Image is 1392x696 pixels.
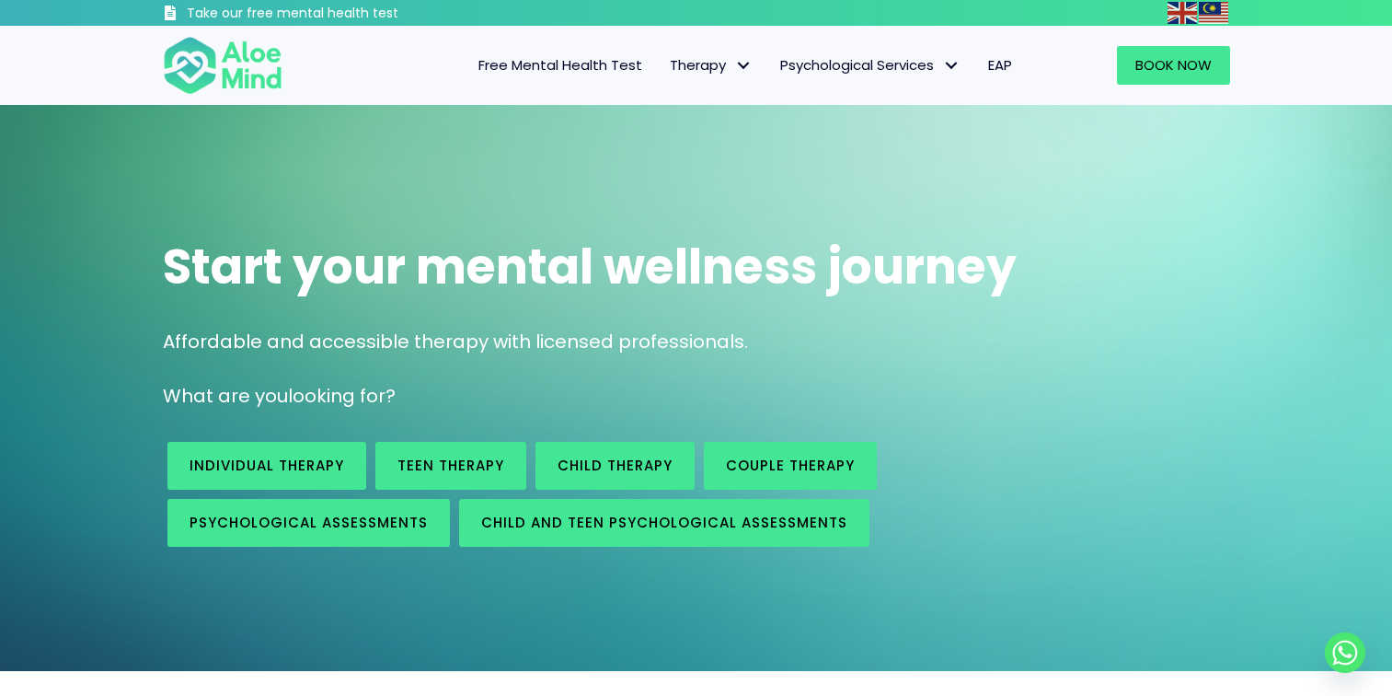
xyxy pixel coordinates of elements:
a: Child Therapy [535,442,695,490]
a: Whatsapp [1325,632,1365,673]
a: Book Now [1117,46,1230,85]
span: Child and Teen Psychological assessments [481,513,847,532]
span: Therapy [670,55,753,75]
a: Psychological ServicesPsychological Services: submenu [766,46,974,85]
a: TherapyTherapy: submenu [656,46,766,85]
span: EAP [988,55,1012,75]
a: English [1168,2,1199,23]
a: Psychological assessments [167,499,450,547]
img: en [1168,2,1197,24]
span: Book Now [1135,55,1212,75]
img: ms [1199,2,1228,24]
nav: Menu [306,46,1026,85]
img: Aloe mind Logo [163,35,282,96]
a: Malay [1199,2,1230,23]
a: Free Mental Health Test [465,46,656,85]
h3: Take our free mental health test [187,5,497,23]
span: Child Therapy [558,456,673,475]
a: Teen Therapy [375,442,526,490]
span: What are you [163,383,288,409]
span: Therapy: submenu [731,52,757,79]
span: looking for? [288,383,396,409]
span: Individual therapy [190,456,344,475]
span: Couple therapy [726,456,855,475]
a: Child and Teen Psychological assessments [459,499,869,547]
span: Psychological Services: submenu [938,52,965,79]
span: Start your mental wellness journey [163,233,1017,300]
a: EAP [974,46,1026,85]
a: Take our free mental health test [163,5,497,26]
p: Affordable and accessible therapy with licensed professionals. [163,329,1230,355]
a: Individual therapy [167,442,366,490]
span: Psychological Services [780,55,961,75]
a: Couple therapy [704,442,877,490]
span: Teen Therapy [397,456,504,475]
span: Free Mental Health Test [478,55,642,75]
span: Psychological assessments [190,513,428,532]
